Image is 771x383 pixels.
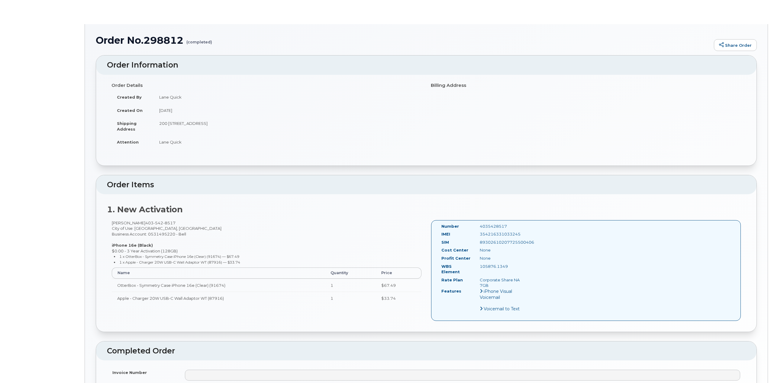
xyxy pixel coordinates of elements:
[714,39,757,51] a: Share Order
[480,289,512,300] span: iPhone Visual Voicemail
[107,204,183,214] strong: 1. New Activation
[475,223,529,229] div: 4035428517
[325,279,376,292] td: 1
[117,140,139,144] strong: Attention
[153,220,163,225] span: 542
[475,239,529,245] div: 89302610207725500406
[475,231,529,237] div: 354216331033245
[484,306,520,312] span: Voicemail to Text
[119,254,239,259] small: 1 x OtterBox - Symmetry Case iPhone 16e (Clear) (91674) — $67.49
[441,239,449,245] label: SIM
[107,347,746,355] h2: Completed Order
[441,223,459,229] label: Number
[117,108,143,113] strong: Created On
[154,104,422,117] td: [DATE]
[112,279,325,292] td: OtterBox - Symmetry Case iPhone 16e (Clear) (91674)
[154,135,422,149] td: Lane Quick
[325,292,376,305] td: 1
[475,264,529,269] div: 105876.1349
[376,292,421,305] td: $33.74
[431,83,741,88] h4: Billing Address
[96,35,711,46] h1: Order No.298812
[112,243,153,248] strong: iPhone 16e (Black)
[154,90,422,104] td: Lane Quick
[117,121,137,131] strong: Shipping Address
[441,277,463,283] label: Rate Plan
[441,255,470,261] label: Profit Center
[107,220,426,310] div: [PERSON_NAME] City of Use: [GEOGRAPHIC_DATA], [GEOGRAPHIC_DATA] Business Account: 0531495220 - Be...
[145,220,176,225] span: 403
[376,267,421,278] th: Price
[112,292,325,305] td: Apple - Charger 20W USB-C Wall Adaptor WT (87916)
[325,267,376,278] th: Quantity
[107,61,746,69] h2: Order Information
[441,247,468,253] label: Cost Center
[186,35,212,44] small: (completed)
[117,95,142,100] strong: Created By
[475,277,529,288] div: Corporate Share NA 7GB
[441,231,450,237] label: IMEI
[112,370,147,375] label: Invoice Number
[119,260,240,264] small: 1 x Apple - Charger 20W USB-C Wall Adaptor WT (87916) — $33.74
[154,117,422,135] td: 200 [STREET_ADDRESS]
[107,181,746,189] h2: Order Items
[163,220,176,225] span: 8517
[441,264,471,275] label: WBS Element
[112,267,325,278] th: Name
[475,247,529,253] div: None
[441,288,461,294] label: Features
[111,83,422,88] h4: Order Details
[475,255,529,261] div: None
[376,279,421,292] td: $67.49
